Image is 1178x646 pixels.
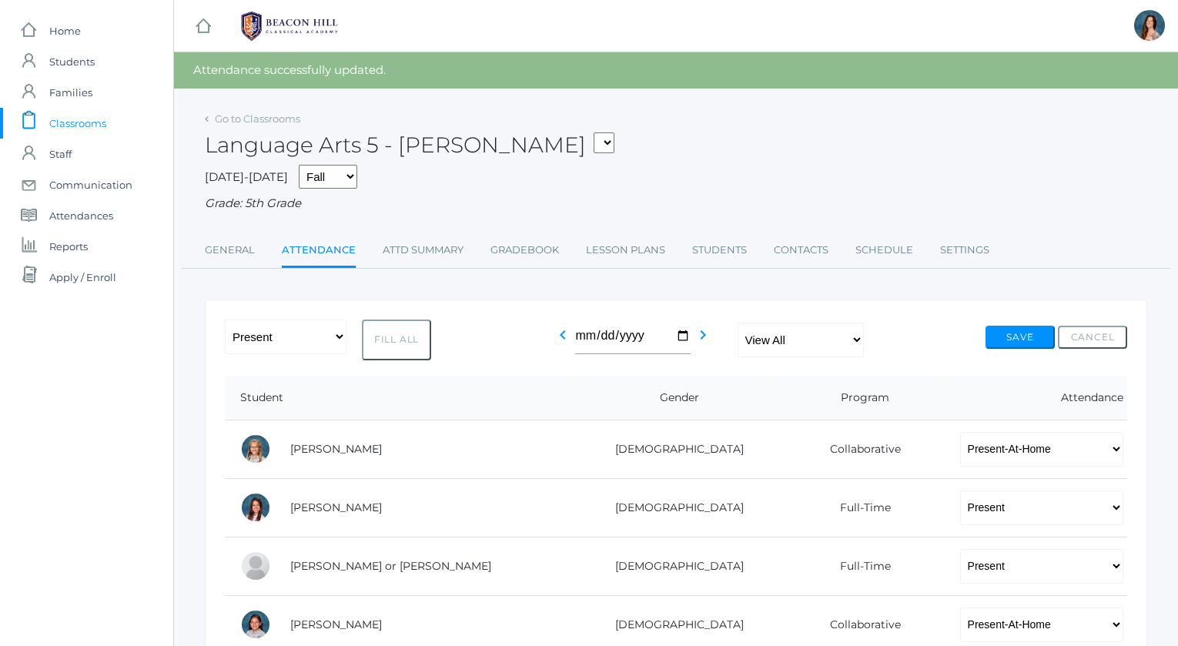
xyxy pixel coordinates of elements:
div: Esperanza Ewing [240,609,271,640]
th: Gender [574,376,774,420]
div: Attendance successfully updated. [174,52,1178,89]
div: Grade: 5th Grade [205,195,1147,213]
div: Paige Albanese [240,433,271,464]
td: Full-Time [774,478,944,537]
div: Grace Carpenter [240,492,271,523]
td: Full-Time [774,537,944,595]
a: [PERSON_NAME] [290,442,382,456]
th: Student [225,376,574,420]
div: Rebecca Salazar [1134,10,1165,41]
span: Apply / Enroll [49,262,116,293]
a: Contacts [774,235,828,266]
a: Attd Summary [383,235,464,266]
a: [PERSON_NAME] [290,618,382,631]
a: General [205,235,255,266]
a: Go to Classrooms [215,112,300,125]
span: Families [49,77,92,108]
i: chevron_right [694,326,712,344]
td: [DEMOGRAPHIC_DATA] [574,420,774,478]
a: Students [692,235,747,266]
a: Gradebook [490,235,559,266]
a: chevron_left [554,333,572,347]
a: chevron_right [694,333,712,347]
a: Attendance [282,235,356,268]
a: Lesson Plans [586,235,665,266]
a: [PERSON_NAME] [290,500,382,514]
button: Cancel [1058,326,1127,349]
td: [DEMOGRAPHIC_DATA] [574,537,774,595]
span: Home [49,15,81,46]
span: Communication [49,169,132,200]
span: Reports [49,231,88,262]
span: Attendances [49,200,113,231]
td: Collaborative [774,420,944,478]
button: Fill All [362,320,431,360]
i: chevron_left [554,326,572,344]
td: [DEMOGRAPHIC_DATA] [574,478,774,537]
a: [PERSON_NAME] or [PERSON_NAME] [290,559,491,573]
span: Students [49,46,95,77]
a: Settings [940,235,989,266]
button: Save [986,326,1055,349]
th: Attendance [945,376,1127,420]
h2: Language Arts 5 - [PERSON_NAME] [205,133,614,157]
span: Staff [49,139,72,169]
span: [DATE]-[DATE] [205,169,288,184]
a: Schedule [855,235,913,266]
th: Program [774,376,944,420]
div: Thomas or Tom Cope [240,551,271,581]
span: Classrooms [49,108,106,139]
img: 1_BHCALogos-05.png [232,7,347,45]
